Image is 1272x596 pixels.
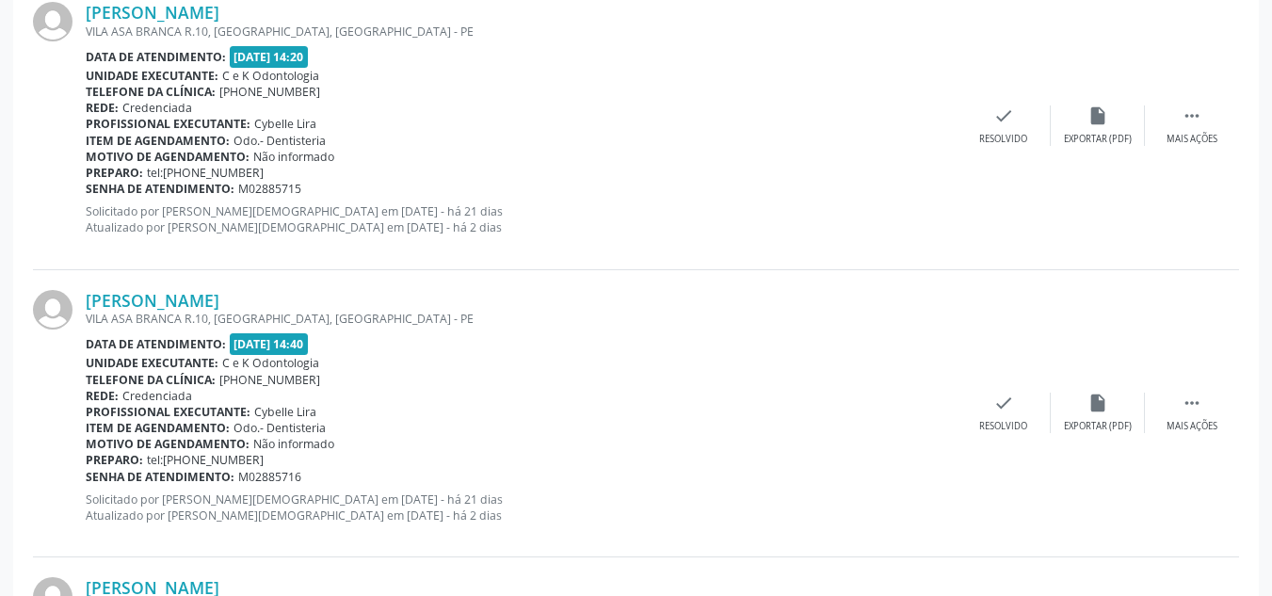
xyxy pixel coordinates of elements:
[993,105,1014,126] i: check
[86,2,219,23] a: [PERSON_NAME]
[86,372,216,388] b: Telefone da clínica:
[238,181,301,197] span: M02885715
[238,469,301,485] span: M02885716
[219,372,320,388] span: [PHONE_NUMBER]
[222,68,319,84] span: C e K Odontologia
[253,436,334,452] span: Não informado
[253,149,334,165] span: Não informado
[122,388,192,404] span: Credenciada
[86,133,230,149] b: Item de agendamento:
[233,420,326,436] span: Odo.- Dentisteria
[33,290,72,330] img: img
[86,84,216,100] b: Telefone da clínica:
[86,100,119,116] b: Rede:
[86,181,234,197] b: Senha de atendimento:
[147,165,264,181] span: tel:[PHONE_NUMBER]
[86,311,957,327] div: VILA ASA BRANCA R.10, [GEOGRAPHIC_DATA], [GEOGRAPHIC_DATA] - PE
[219,84,320,100] span: [PHONE_NUMBER]
[86,149,250,165] b: Motivo de agendamento:
[86,116,250,132] b: Profissional executante:
[254,404,316,420] span: Cybelle Lira
[979,133,1027,146] div: Resolvido
[230,333,309,355] span: [DATE] 14:40
[86,203,957,235] p: Solicitado por [PERSON_NAME][DEMOGRAPHIC_DATA] em [DATE] - há 21 dias Atualizado por [PERSON_NAME...
[1182,393,1202,413] i: 
[1167,420,1217,433] div: Mais ações
[230,46,309,68] span: [DATE] 14:20
[122,100,192,116] span: Credenciada
[86,469,234,485] b: Senha de atendimento:
[993,393,1014,413] i: check
[254,116,316,132] span: Cybelle Lira
[86,49,226,65] b: Data de atendimento:
[86,165,143,181] b: Preparo:
[1064,420,1132,433] div: Exportar (PDF)
[86,68,218,84] b: Unidade executante:
[86,436,250,452] b: Motivo de agendamento:
[86,404,250,420] b: Profissional executante:
[86,388,119,404] b: Rede:
[86,491,957,524] p: Solicitado por [PERSON_NAME][DEMOGRAPHIC_DATA] em [DATE] - há 21 dias Atualizado por [PERSON_NAME...
[1087,105,1108,126] i: insert_drive_file
[979,420,1027,433] div: Resolvido
[1167,133,1217,146] div: Mais ações
[1087,393,1108,413] i: insert_drive_file
[33,2,72,41] img: img
[86,290,219,311] a: [PERSON_NAME]
[222,355,319,371] span: C e K Odontologia
[1064,133,1132,146] div: Exportar (PDF)
[233,133,326,149] span: Odo.- Dentisteria
[86,336,226,352] b: Data de atendimento:
[1182,105,1202,126] i: 
[86,452,143,468] b: Preparo:
[86,420,230,436] b: Item de agendamento:
[86,355,218,371] b: Unidade executante:
[86,24,957,40] div: VILA ASA BRANCA R.10, [GEOGRAPHIC_DATA], [GEOGRAPHIC_DATA] - PE
[147,452,264,468] span: tel:[PHONE_NUMBER]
